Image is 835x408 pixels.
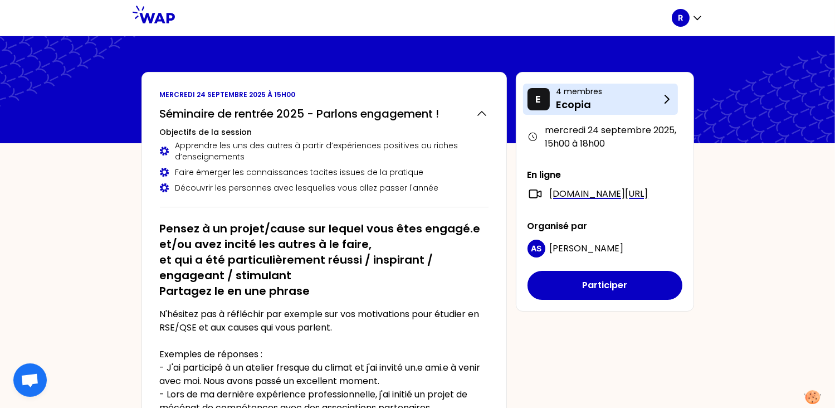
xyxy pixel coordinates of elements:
[160,140,489,162] div: Apprendre les uns des autres à partir d’expériences positives ou riches d’enseignements
[550,242,624,255] span: [PERSON_NAME]
[160,127,489,138] h3: Objectifs de la session
[160,221,489,299] h2: Pensez à un projet/cause sur lequel vous êtes engagé.e et/ou avez incité les autres à le faire, e...
[160,182,489,193] div: Découvrir les personnes avec lesquelles vous allez passer l'année
[556,97,660,113] p: Ecopia
[160,106,440,122] h2: Séminaire de rentrée 2025 - Parlons engagement !
[536,91,541,107] p: E
[13,363,47,397] div: Ouvrir le chat
[678,12,683,23] p: R
[528,271,682,300] button: Participer
[528,124,682,150] div: mercredi 24 septembre 2025 , 15h00 à 18h00
[531,243,541,254] p: AS
[160,167,489,178] div: Faire émerger les connaissances tacites issues de la pratique
[160,106,489,122] button: Séminaire de rentrée 2025 - Parlons engagement !
[528,168,682,182] p: En ligne
[556,86,660,97] p: 4 membres
[672,9,703,27] button: R
[160,90,489,99] p: mercredi 24 septembre 2025 à 15h00
[550,187,648,201] a: [DOMAIN_NAME][URL]
[528,220,682,233] p: Organisé par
